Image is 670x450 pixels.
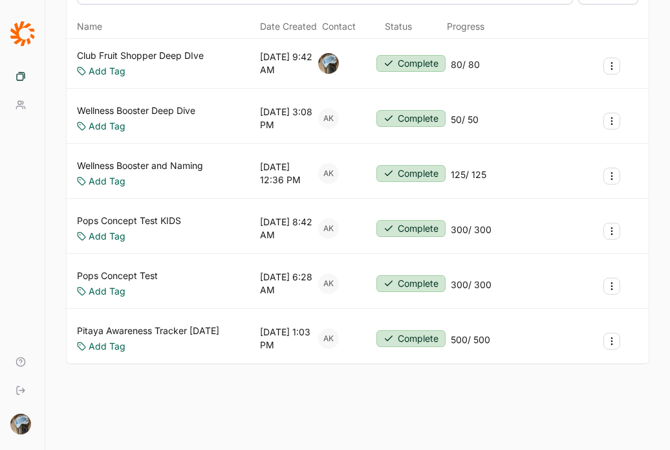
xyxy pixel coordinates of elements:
[451,278,492,291] div: 300 / 300
[451,58,480,71] div: 80 / 80
[376,220,446,237] button: Complete
[451,113,479,126] div: 50 / 50
[447,20,484,33] div: Progress
[260,161,313,186] div: [DATE] 12:36 PM
[77,20,102,33] span: Name
[603,223,620,240] button: Survey Actions
[603,58,620,74] button: Survey Actions
[603,278,620,295] button: Survey Actions
[260,216,313,242] div: [DATE] 8:42 AM
[318,108,339,129] div: AK
[260,106,313,131] div: [DATE] 3:08 PM
[451,168,486,181] div: 125 / 125
[318,53,339,74] img: ocn8z7iqvmiiaveqkfqd.png
[322,20,356,33] div: Contact
[260,51,313,76] div: [DATE] 9:42 AM
[89,340,125,353] a: Add Tag
[89,230,125,243] a: Add Tag
[376,165,446,182] button: Complete
[603,333,620,350] button: Survey Actions
[318,328,339,349] div: AK
[376,110,446,127] button: Complete
[77,324,219,337] a: Pitaya Awareness Tracker [DATE]
[318,218,339,239] div: AK
[77,214,181,227] a: Pops Concept Test KIDS
[260,20,317,33] span: Date Created
[451,333,490,346] div: 500 / 500
[89,120,125,133] a: Add Tag
[318,273,339,294] div: AK
[603,113,620,129] button: Survey Actions
[603,168,620,185] button: Survey Actions
[260,326,313,352] div: [DATE] 1:03 PM
[376,330,446,347] button: Complete
[451,223,492,236] div: 300 / 300
[77,49,204,62] a: Club Fruit Shopper Deep DIve
[376,275,446,292] button: Complete
[260,271,313,297] div: [DATE] 6:28 AM
[318,163,339,184] div: AK
[10,414,31,434] img: ocn8z7iqvmiiaveqkfqd.png
[89,65,125,78] a: Add Tag
[77,104,195,117] a: Wellness Booster Deep Dive
[89,285,125,298] a: Add Tag
[89,175,125,188] a: Add Tag
[376,55,446,72] button: Complete
[77,269,158,282] a: Pops Concept Test
[385,20,412,33] div: Status
[77,159,203,172] a: Wellness Booster and Naming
